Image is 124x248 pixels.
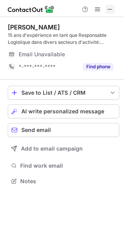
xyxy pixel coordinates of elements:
[20,162,116,169] span: Find work email
[8,176,119,187] button: Notes
[20,178,116,185] span: Notes
[21,108,104,114] span: AI write personalized message
[8,32,119,46] div: 15 ans d'expérience en tant que Responsable Logistique dans divers secteurs d'activité: Agroalime...
[21,127,51,133] span: Send email
[8,123,119,137] button: Send email
[8,5,54,14] img: ContactOut v5.3.10
[19,51,65,58] span: Email Unavailable
[8,86,119,100] button: save-profile-one-click
[83,63,114,71] button: Reveal Button
[21,90,106,96] div: Save to List / ATS / CRM
[8,23,60,31] div: [PERSON_NAME]
[21,146,83,152] span: Add to email campaign
[8,104,119,118] button: AI write personalized message
[8,142,119,156] button: Add to email campaign
[8,160,119,171] button: Find work email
